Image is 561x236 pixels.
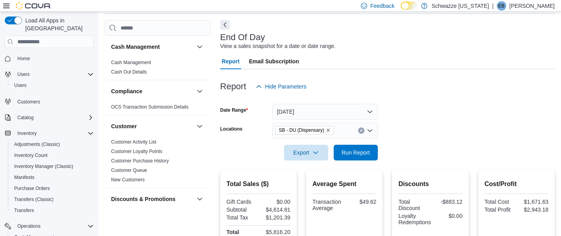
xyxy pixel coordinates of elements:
[14,82,26,88] span: Users
[485,206,515,213] div: Total Profit
[284,145,328,160] button: Export
[227,199,257,205] div: Gift Cards
[260,199,290,205] div: $0.00
[2,112,97,123] button: Catalog
[111,122,137,130] h3: Customer
[11,206,94,215] span: Transfers
[220,126,243,132] label: Locations
[8,205,97,216] button: Transfers
[11,173,94,182] span: Manifests
[431,1,489,11] p: Schwazze [US_STATE]
[8,194,97,205] button: Transfers (Classic)
[195,87,204,96] button: Compliance
[22,17,94,32] span: Load All Apps in [GEOGRAPHIC_DATA]
[111,195,193,203] button: Discounts & Promotions
[8,183,97,194] button: Purchase Orders
[17,223,41,229] span: Operations
[220,82,246,91] h3: Report
[260,206,290,213] div: $4,614.81
[105,137,211,188] div: Customer
[492,1,494,11] p: |
[11,151,51,160] a: Inventory Count
[2,53,97,64] button: Home
[111,158,169,164] a: Customer Purchase History
[14,96,94,106] span: Customers
[260,229,290,235] div: $5,816.20
[275,126,334,135] span: SB - DU (Dispensary)
[227,206,257,213] div: Subtotal
[485,179,548,189] h2: Cost/Profit
[14,152,48,159] span: Inventory Count
[289,145,323,160] span: Export
[195,42,204,52] button: Cash Management
[111,177,145,183] a: New Customers
[105,58,211,80] div: Cash Management
[8,80,97,91] button: Users
[485,199,515,205] div: Total Cost
[220,107,248,113] label: Date Range
[14,70,33,79] button: Users
[14,53,94,63] span: Home
[222,53,240,69] span: Report
[17,71,30,77] span: Users
[401,2,417,10] input: Dark Mode
[11,140,63,149] a: Adjustments (Classic)
[227,179,290,189] h2: Total Sales ($)
[16,2,51,10] img: Cova
[312,179,376,189] h2: Average Spent
[227,214,257,221] div: Total Tax
[509,1,555,11] p: [PERSON_NAME]
[279,126,324,134] span: SB - DU (Dispensary)
[195,122,204,131] button: Customer
[14,113,94,122] span: Catalog
[249,53,299,69] span: Email Subscription
[2,221,97,232] button: Operations
[11,173,37,182] a: Manifests
[14,129,40,138] button: Inventory
[111,69,147,75] a: Cash Out Details
[346,199,376,205] div: $49.62
[111,122,193,130] button: Customer
[14,185,50,192] span: Purchase Orders
[518,206,548,213] div: $2,943.18
[8,172,97,183] button: Manifests
[11,81,94,90] span: Users
[11,162,76,171] a: Inventory Manager (Classic)
[2,128,97,139] button: Inventory
[11,140,94,149] span: Adjustments (Classic)
[260,214,290,221] div: $1,201.39
[518,199,548,205] div: $1,671.63
[111,43,160,51] h3: Cash Management
[11,206,37,215] a: Transfers
[8,150,97,161] button: Inventory Count
[265,83,307,90] span: Hide Parameters
[14,129,94,138] span: Inventory
[14,221,94,231] span: Operations
[220,42,336,50] div: View a sales snapshot for a date or date range.
[367,127,373,134] button: Open list of options
[17,55,30,62] span: Home
[2,69,97,80] button: Users
[11,184,94,193] span: Purchase Orders
[432,199,463,205] div: -$883.12
[342,149,370,157] span: Run Report
[14,207,34,214] span: Transfers
[111,60,151,65] a: Cash Management
[253,79,310,94] button: Hide Parameters
[220,20,230,29] button: Next
[11,151,94,160] span: Inventory Count
[8,139,97,150] button: Adjustments (Classic)
[17,130,37,136] span: Inventory
[334,145,378,160] button: Run Report
[14,97,43,107] a: Customers
[220,33,265,42] h3: End Of Day
[105,102,211,115] div: Compliance
[111,139,156,145] a: Customer Activity List
[111,43,193,51] button: Cash Management
[111,149,162,154] a: Customer Loyalty Points
[498,1,505,11] span: EB
[111,212,132,218] a: Discounts
[272,104,378,120] button: [DATE]
[11,195,94,204] span: Transfers (Classic)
